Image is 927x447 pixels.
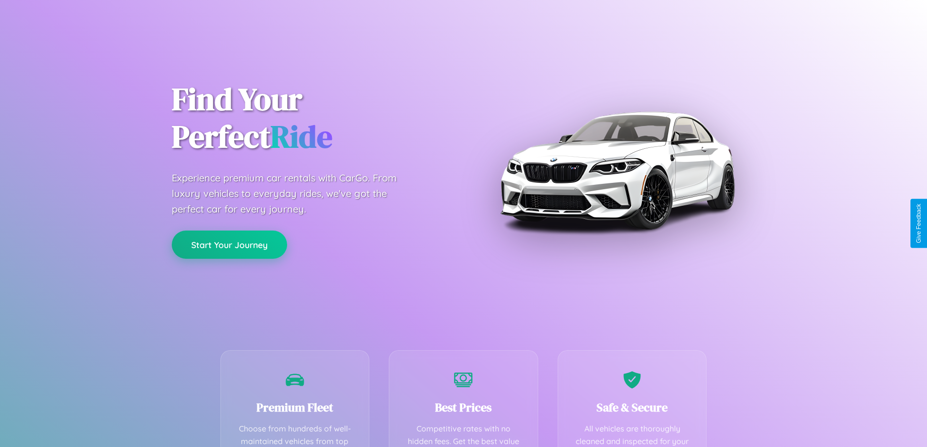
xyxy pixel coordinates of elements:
span: Ride [271,115,332,158]
div: Give Feedback [915,204,922,243]
p: Experience premium car rentals with CarGo. From luxury vehicles to everyday rides, we've got the ... [172,170,415,217]
h3: Best Prices [404,399,523,415]
h1: Find Your Perfect [172,81,449,156]
button: Start Your Journey [172,231,287,259]
h3: Premium Fleet [236,399,355,415]
h3: Safe & Secure [573,399,692,415]
img: Premium BMW car rental vehicle [495,49,739,292]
